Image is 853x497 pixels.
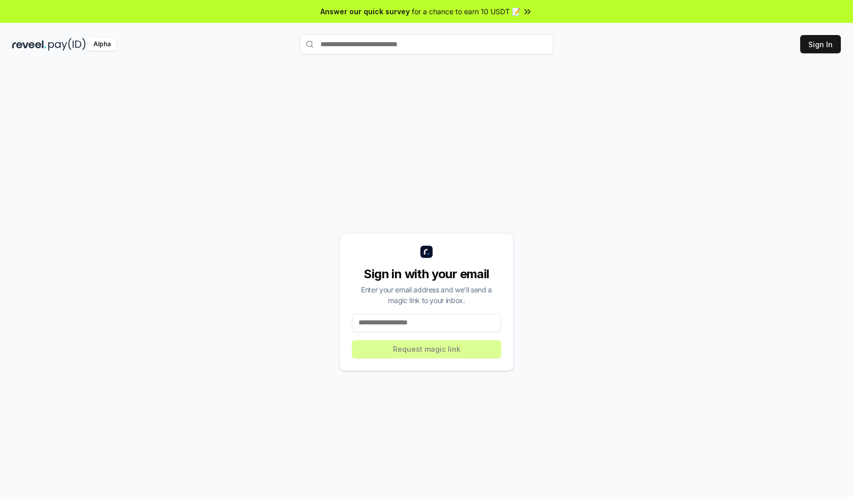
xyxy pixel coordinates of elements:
[352,266,501,282] div: Sign in with your email
[48,38,86,51] img: pay_id
[88,38,116,51] div: Alpha
[420,246,433,258] img: logo_small
[320,6,410,17] span: Answer our quick survey
[412,6,520,17] span: for a chance to earn 10 USDT 📝
[800,35,841,53] button: Sign In
[352,284,501,306] div: Enter your email address and we’ll send a magic link to your inbox.
[12,38,46,51] img: reveel_dark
